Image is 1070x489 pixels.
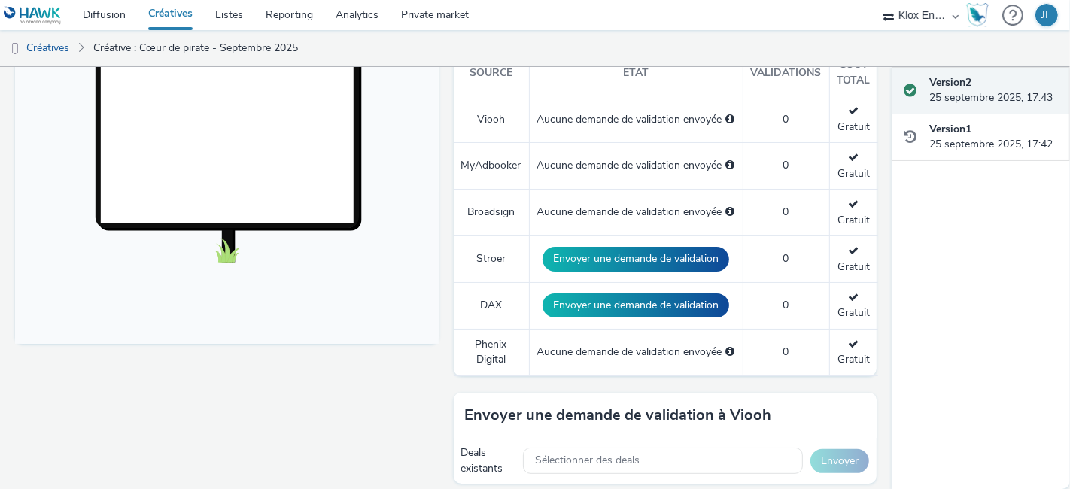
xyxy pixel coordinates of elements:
[726,205,735,220] div: Sélectionnez un deal ci-dessous et cliquez sur Envoyer pour envoyer une demande de validation à B...
[929,122,971,136] strong: Version 1
[783,158,789,172] span: 0
[537,158,735,173] div: Aucune demande de validation envoyée
[454,50,530,96] th: Source
[837,290,870,320] span: Gratuit
[726,158,735,173] div: Sélectionnez un deal ci-dessous et cliquez sur Envoyer pour envoyer une demande de validation à M...
[966,3,989,27] img: Hawk Academy
[837,244,870,273] span: Gratuit
[465,404,772,427] h3: Envoyer une demande de validation à Viooh
[543,247,729,271] button: Envoyer une demande de validation
[837,337,870,366] span: Gratuit
[726,345,735,360] div: Sélectionnez un deal ci-dessous et cliquez sur Envoyer pour envoyer une demande de validation à P...
[966,3,995,27] a: Hawk Academy
[829,50,878,96] th: Coût total
[537,345,735,360] div: Aucune demande de validation envoyée
[86,30,305,66] a: Créative : Cœur de pirate - Septembre 2025
[783,345,789,359] span: 0
[837,197,870,226] span: Gratuit
[537,205,735,220] div: Aucune demande de validation envoyée
[454,282,530,329] td: DAX
[529,50,743,96] th: Etat
[783,251,789,266] span: 0
[783,205,789,219] span: 0
[929,122,1058,153] div: 25 septembre 2025, 17:42
[4,6,62,25] img: undefined Logo
[726,112,735,127] div: Sélectionnez un deal ci-dessous et cliquez sur Envoyer pour envoyer une demande de validation à V...
[837,104,870,133] span: Gratuit
[461,445,515,476] div: Deals existants
[929,75,971,90] strong: Version 2
[810,449,869,473] button: Envoyer
[543,293,729,317] button: Envoyer une demande de validation
[743,50,829,96] th: Validations
[454,190,530,236] td: Broadsign
[454,143,530,190] td: MyAdbooker
[535,454,646,467] span: Sélectionner des deals...
[537,112,735,127] div: Aucune demande de validation envoyée
[454,96,530,143] td: Viooh
[929,75,1058,106] div: 25 septembre 2025, 17:43
[8,41,23,56] img: dooh
[837,150,870,180] span: Gratuit
[1042,4,1052,26] div: JF
[783,112,789,126] span: 0
[783,298,789,312] span: 0
[454,329,530,375] td: Phenix Digital
[454,236,530,283] td: Stroer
